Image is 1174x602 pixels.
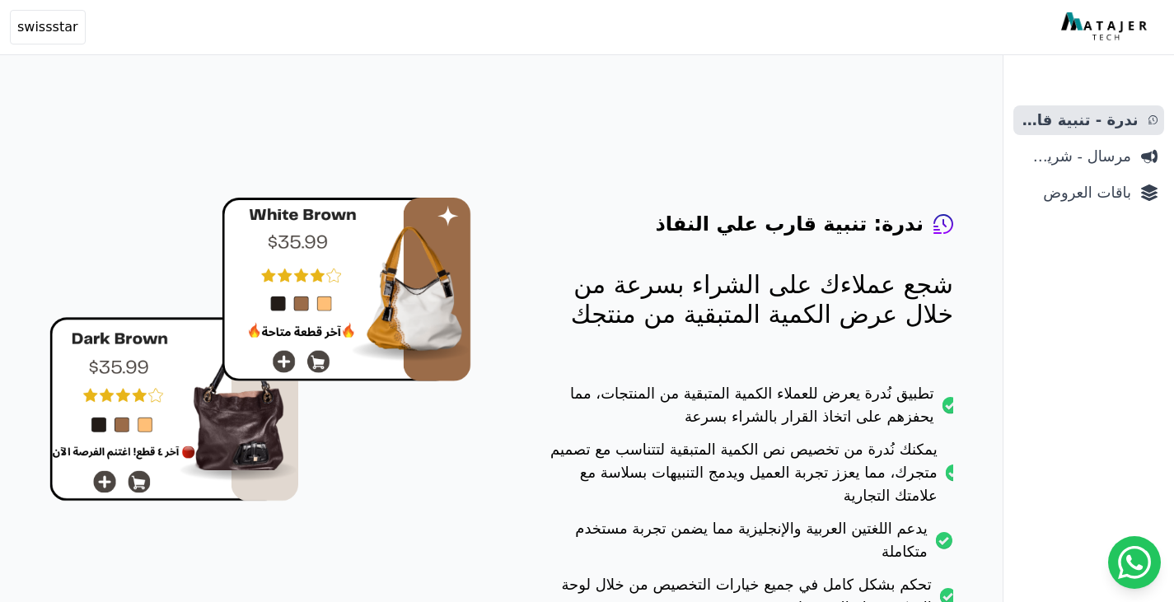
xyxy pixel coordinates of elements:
span: مرسال - شريط دعاية [1020,145,1131,168]
li: يمكنك نُدرة من تخصيص نص الكمية المتبقية لتتناسب مع تصميم متجرك، مما يعزز تجربة العميل ويدمج التنب... [537,438,953,517]
li: تطبيق نُدرة يعرض للعملاء الكمية المتبقية من المنتجات، مما يحفزهم على اتخاذ القرار بالشراء بسرعة [537,382,953,438]
span: باقات العروض [1020,181,1131,204]
p: شجع عملاءك على الشراء بسرعة من خلال عرض الكمية المتبقية من منتجك [537,270,953,329]
span: ندرة - تنبية قارب علي النفاذ [1020,109,1139,132]
li: يدعم اللغتين العربية والإنجليزية مما يضمن تجربة مستخدم متكاملة [537,517,953,573]
span: swissstar [17,17,78,37]
button: swissstar [10,10,86,44]
h4: ندرة: تنبية قارب علي النفاذ [655,211,924,237]
img: hero [49,198,471,502]
img: MatajerTech Logo [1061,12,1151,42]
